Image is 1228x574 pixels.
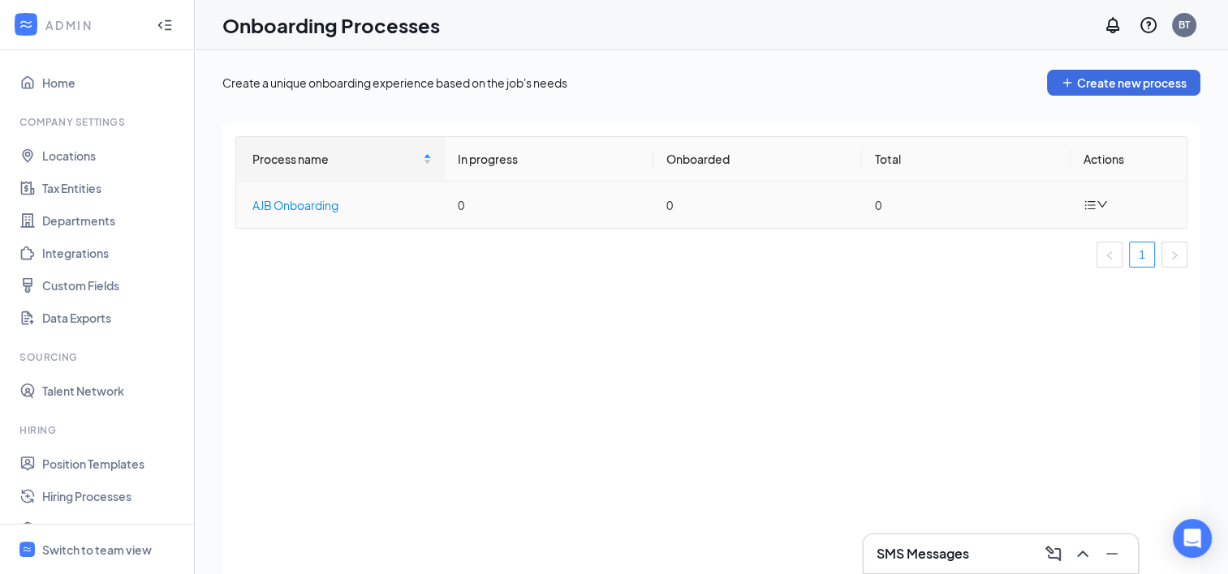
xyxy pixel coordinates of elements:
span: down [1097,199,1108,210]
svg: Plus [1061,76,1074,89]
div: ADMIN [45,17,142,33]
a: Custom Fields [42,269,181,302]
a: Departments [42,204,181,237]
a: Hiring Processes [42,480,181,512]
td: 0 [445,182,653,228]
th: Actions [1071,137,1187,182]
div: Create a unique onboarding experience based on the job's needs [222,75,567,91]
svg: WorkstreamLogo [22,544,32,555]
h1: Onboarding Processes [222,11,440,39]
div: Sourcing [19,350,178,364]
div: Switch to team view [42,542,152,558]
a: Integrations [42,237,181,269]
svg: ComposeMessage [1044,544,1063,563]
span: left [1105,251,1114,260]
a: Evaluation Plan [42,512,181,545]
a: Position Templates [42,448,181,480]
span: Process name [252,150,420,168]
svg: Notifications [1103,15,1122,35]
svg: Collapse [157,17,173,33]
span: right [1170,251,1179,260]
button: ChevronUp [1070,541,1096,567]
button: Minimize [1099,541,1125,567]
a: Data Exports [42,302,181,334]
th: Onboarded [653,137,862,182]
svg: Minimize [1102,544,1122,563]
button: left [1097,242,1122,268]
button: PlusCreate new process [1047,70,1200,96]
button: ComposeMessage [1041,541,1066,567]
th: In progress [445,137,653,182]
span: bars [1084,199,1097,212]
svg: QuestionInfo [1139,15,1158,35]
button: right [1161,242,1187,268]
svg: ChevronUp [1073,544,1092,563]
li: 1 [1129,242,1155,268]
div: AJB Onboarding [252,196,432,214]
a: Locations [42,139,181,172]
div: BT [1178,18,1190,32]
div: Hiring [19,423,178,437]
th: Total [862,137,1071,182]
div: Open Intercom Messenger [1173,519,1212,558]
h3: SMS Messages [877,545,969,563]
li: Next Page [1161,242,1187,268]
td: 0 [653,182,862,228]
td: 0 [862,182,1071,228]
div: Company Settings [19,115,178,129]
svg: WorkstreamLogo [18,16,34,32]
a: 1 [1130,242,1154,267]
a: Home [42,66,181,99]
a: Tax Entities [42,172,181,204]
a: Talent Network [42,375,181,407]
li: Previous Page [1097,242,1122,268]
